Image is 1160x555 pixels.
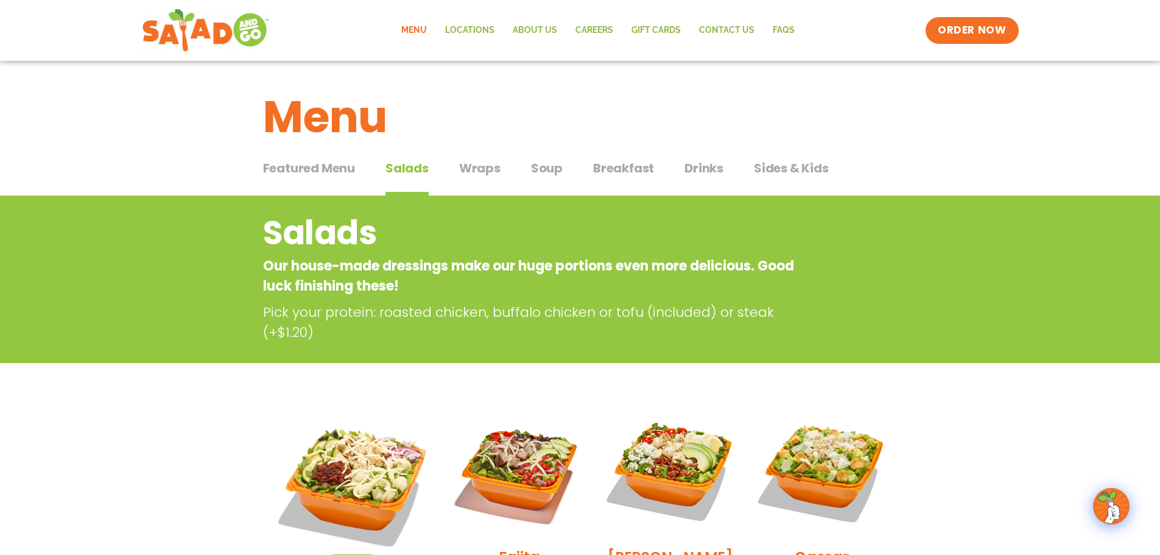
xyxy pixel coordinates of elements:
a: Locations [436,16,504,44]
h2: Salads [263,208,800,258]
a: ORDER NOW [926,17,1018,44]
img: wpChatIcon [1094,489,1128,523]
img: Product photo for Fajita Salad [452,405,585,537]
span: Drinks [684,159,723,177]
p: Our house-made dressings make our huge portions even more delicious. Good luck finishing these! [263,256,800,296]
span: Wraps [459,159,501,177]
span: Sides & Kids [754,159,829,177]
img: Product photo for Caesar Salad [755,405,888,537]
span: Salads [385,159,429,177]
span: ORDER NOW [938,23,1006,38]
div: Tabbed content [263,155,898,196]
p: Pick your protein: roasted chicken, buffalo chicken or tofu (included) or steak (+$1.20) [263,302,805,342]
a: About Us [504,16,566,44]
a: Careers [566,16,622,44]
span: Soup [531,159,563,177]
a: Contact Us [690,16,764,44]
img: new-SAG-logo-768×292 [142,6,270,55]
h1: Menu [263,84,898,150]
a: FAQs [764,16,804,44]
nav: Menu [392,16,804,44]
a: Menu [392,16,436,44]
span: Breakfast [593,159,654,177]
a: GIFT CARDS [622,16,690,44]
span: Featured Menu [263,159,355,177]
img: Product photo for Cobb Salad [604,405,737,537]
